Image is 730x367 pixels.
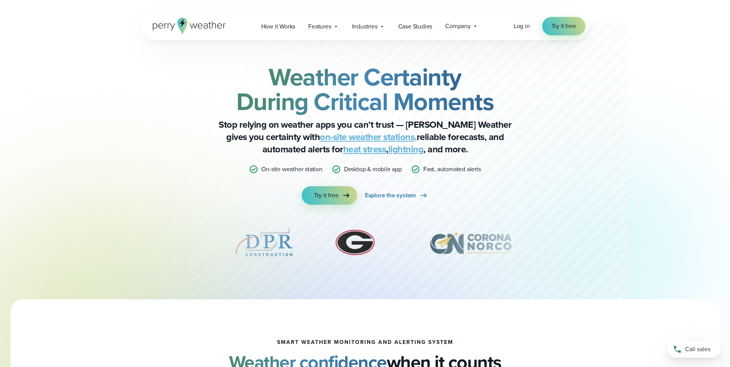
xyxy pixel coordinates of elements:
[416,223,525,262] img: Corona-Norco-Unified-School-District.svg
[261,165,322,174] p: On-site weather station
[514,22,530,30] span: Log in
[179,223,551,265] div: slideshow
[514,22,530,31] a: Log in
[332,223,379,262] img: University-of-Georgia.svg
[398,22,433,31] span: Case Studies
[392,18,439,34] a: Case Studies
[320,130,417,144] a: on-site weather stations,
[277,339,453,345] h1: smart weather monitoring and alerting system
[423,165,481,174] p: Fast, automated alerts
[388,142,424,156] a: lightning
[255,18,302,34] a: How it Works
[332,223,379,262] div: 6 of 12
[308,22,331,31] span: Features
[542,17,585,35] a: Try it free
[233,223,295,262] div: 5 of 12
[416,223,525,262] div: 7 of 12
[667,341,721,358] a: Call sales
[352,22,378,31] span: Industries
[551,22,576,31] span: Try it free
[261,22,296,31] span: How it Works
[344,165,402,174] p: Desktop & mobile app
[236,59,494,120] strong: Weather Certainty During Critical Moments
[445,22,471,31] span: Company
[365,186,428,205] a: Explore the system
[211,118,519,155] p: Stop relying on weather apps you can’t trust — [PERSON_NAME] Weather gives you certainty with rel...
[135,223,196,262] img: PGA.svg
[343,142,386,156] a: heat stress
[135,223,196,262] div: 4 of 12
[302,186,357,205] a: Try it free
[365,191,416,200] span: Explore the system
[685,345,710,354] span: Call sales
[314,191,339,200] span: Try it free
[233,223,295,262] img: DPR-Construction.svg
